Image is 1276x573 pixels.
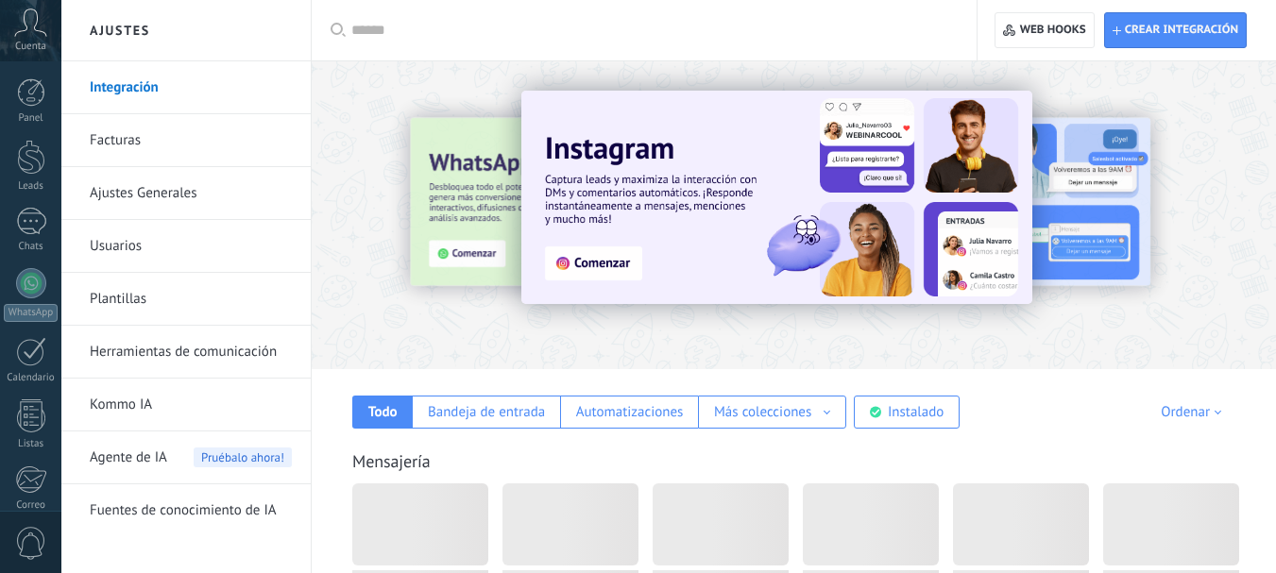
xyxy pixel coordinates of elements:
div: Bandeja de entrada [428,403,545,421]
li: Agente de IA [61,431,311,484]
a: Plantillas [90,273,292,326]
div: Calendario [4,372,59,384]
div: Ordenar [1161,403,1228,421]
span: Cuenta [15,41,46,53]
li: Integración [61,61,311,114]
div: Leads [4,180,59,193]
li: Plantillas [61,273,311,326]
div: Todo [368,403,398,421]
div: Instalado [888,403,944,421]
div: Automatizaciones [576,403,684,421]
li: Ajustes Generales [61,167,311,220]
img: Slide 1 [521,91,1032,304]
li: Facturas [61,114,311,167]
button: Web hooks [995,12,1094,48]
a: Facturas [90,114,292,167]
div: Correo [4,499,59,512]
a: Kommo IA [90,379,292,431]
span: Agente de IA [90,431,167,484]
a: Ajustes Generales [90,167,292,220]
a: Agente de IA Pruébalo ahora! [90,431,292,484]
span: Pruébalo ahora! [194,447,292,467]
button: Crear integración [1104,12,1247,48]
li: Herramientas de comunicación [61,326,311,379]
li: Fuentes de conocimiento de IA [61,484,311,536]
li: Kommo IA [61,379,311,431]
span: Crear integración [1125,23,1238,38]
a: Integración [90,61,292,114]
a: Mensajería [352,450,431,472]
div: Listas [4,438,59,450]
a: Herramientas de comunicación [90,326,292,379]
div: WhatsApp [4,304,58,322]
a: Fuentes de conocimiento de IA [90,484,292,537]
div: Más colecciones [714,403,811,421]
li: Usuarios [61,220,311,273]
span: Web hooks [1020,23,1086,38]
div: Panel [4,112,59,125]
div: Chats [4,241,59,253]
a: Usuarios [90,220,292,273]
